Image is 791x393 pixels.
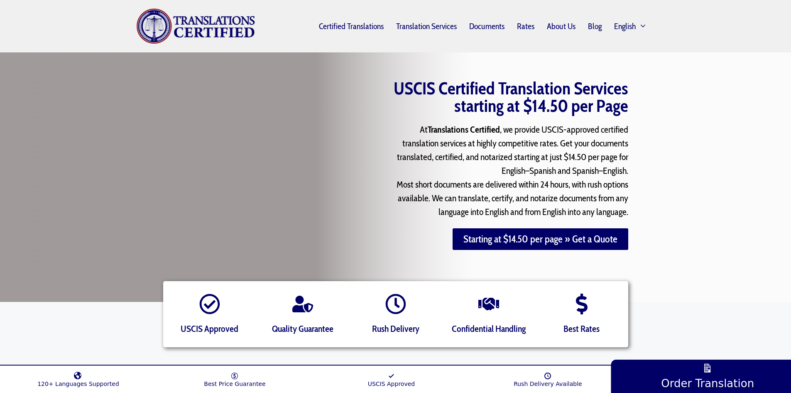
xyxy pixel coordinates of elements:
[390,17,463,36] a: Translation Services
[661,377,754,390] span: Order Translation
[452,323,526,334] span: Confidential Handling
[541,17,582,36] a: About Us
[614,23,636,30] span: English
[368,381,415,387] span: USCIS Approved
[463,17,511,36] a: Documents
[181,323,238,334] span: USCIS Approved
[514,381,582,387] span: Rush Delivery Available
[453,228,628,250] a: Starting at $14.50 per page » Get a Quote
[37,381,119,387] span: 120+ Languages Supported
[272,323,333,334] span: Quality Guarantee
[255,16,655,37] nav: Primary
[136,8,256,44] img: Translations Certified
[367,79,628,114] h1: USCIS Certified Translation Services starting at $14.50 per Page
[428,124,500,135] strong: Translations Certified
[582,17,608,36] a: Blog
[157,368,313,387] a: Best Price Guarantee
[470,368,626,387] a: Rush Delivery Available
[563,323,600,334] span: Best Rates
[463,234,617,244] span: Starting at $14.50 per page » Get a Quote
[372,323,419,334] span: Rush Delivery
[608,16,655,37] a: English
[204,381,265,387] span: Best Price Guarantee
[511,17,541,36] a: Rates
[313,17,390,36] a: Certified Translations
[383,123,628,219] p: At , we provide USCIS-approved certified translation services at highly competitive rates. Get yo...
[313,368,470,387] a: USCIS Approved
